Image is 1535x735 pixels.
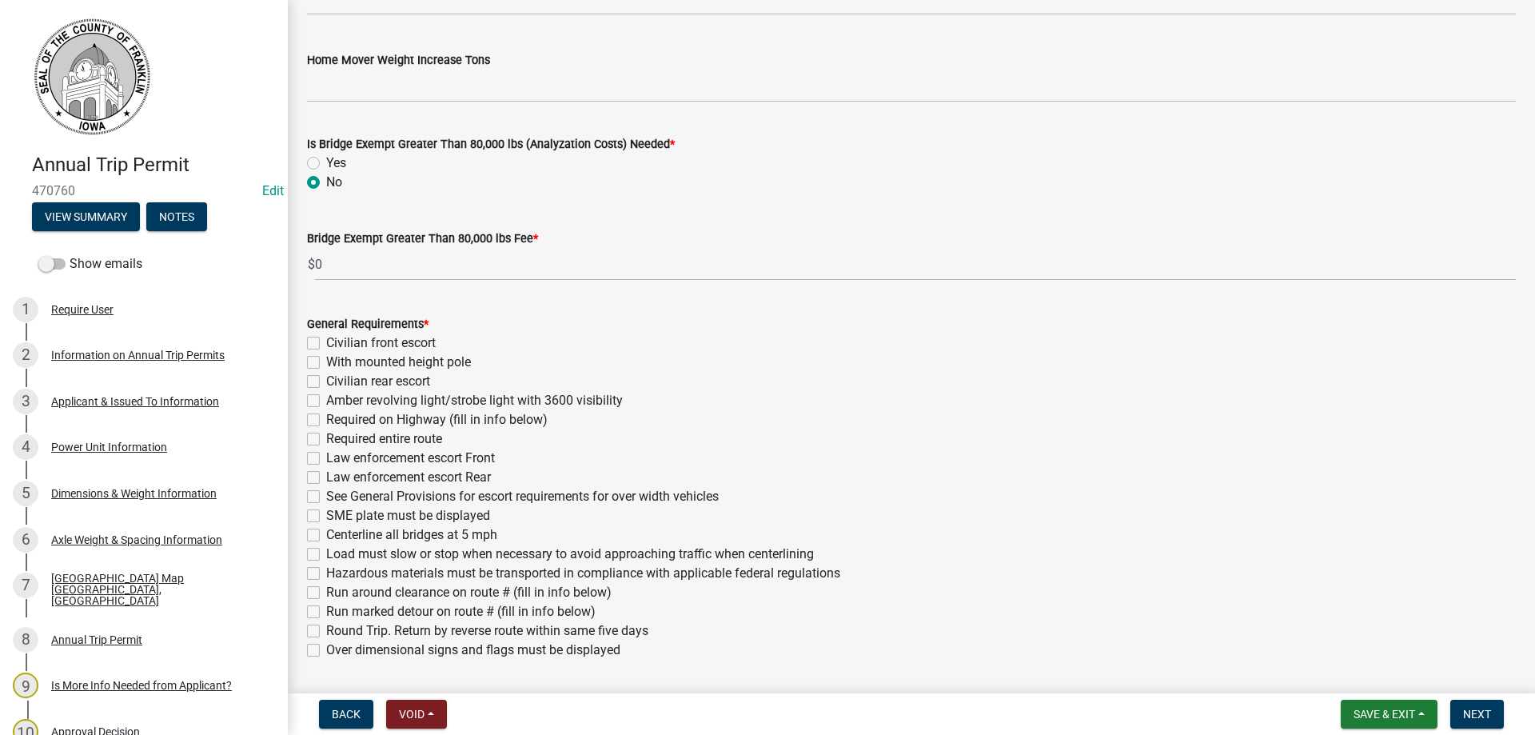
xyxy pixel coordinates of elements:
label: Required on Highway (fill in info below) [326,410,548,429]
button: Save & Exit [1341,700,1437,729]
div: Annual Trip Permit [51,634,142,645]
wm-modal-confirm: Summary [32,211,140,224]
label: Run around clearance on route # (fill in info below) [326,583,612,602]
div: 4 [13,434,38,460]
label: Amber revolving light/strobe light with 3600 visibility [326,391,623,410]
div: 2 [13,342,38,368]
span: 470760 [32,183,256,198]
div: Applicant & Issued To Information [51,396,219,407]
label: Civilian front escort [326,334,436,353]
label: Run marked detour on route # (fill in info below) [326,602,596,621]
div: 3 [13,389,38,414]
img: Franklin County, Iowa [32,17,152,137]
span: Next [1463,708,1491,721]
label: Round Trip. Return by reverse route within same five days [326,621,648,641]
button: Next [1450,700,1504,729]
label: Hazardous materials must be transported in compliance with applicable federal regulations [326,564,840,583]
button: Back [319,700,373,729]
div: 6 [13,527,38,553]
label: No [326,173,342,192]
div: Information on Annual Trip Permits [51,350,225,361]
span: Void [399,708,425,721]
label: Yes [326,154,346,173]
label: See General Provisions for escort requirements for over width vehicles [326,487,719,506]
div: [GEOGRAPHIC_DATA] Map [GEOGRAPHIC_DATA], [GEOGRAPHIC_DATA] [51,573,262,606]
label: Over dimensional signs and flags must be displayed [326,641,620,660]
div: 9 [13,673,38,698]
span: Back [332,708,361,721]
label: Law enforcement escort Rear [326,468,491,487]
button: Void [386,700,447,729]
button: View Summary [32,202,140,231]
div: Axle Weight & Spacing Information [51,534,222,545]
wm-modal-confirm: Notes [146,211,207,224]
wm-modal-confirm: Edit Application Number [262,183,284,198]
a: Edit [262,183,284,198]
div: Require User [51,304,114,315]
div: Power Unit Information [51,441,167,453]
div: 1 [13,297,38,322]
span: Save & Exit [1354,708,1415,721]
label: Is Bridge Exempt Greater Than 80,000 lbs (Analyzation Costs) Needed [307,139,675,150]
button: Notes [146,202,207,231]
label: Centerline all bridges at 5 mph [326,525,497,545]
div: 5 [13,481,38,506]
span: $ [307,248,316,281]
label: Civilian rear escort [326,372,430,391]
label: SME plate must be displayed [326,506,490,525]
label: Bridge Exempt Greater Than 80,000 lbs Fee [307,234,538,245]
div: Dimensions & Weight Information [51,488,217,499]
label: Law enforcement escort Front [326,449,495,468]
label: Show emails [38,254,142,274]
label: With mounted height pole [326,353,471,372]
label: Load must slow or stop when necessary to avoid approaching traffic when centerlining [326,545,814,564]
label: General Requirements [307,319,429,330]
label: Home Mover Weight Increase Tons [307,55,490,66]
div: 8 [13,627,38,653]
div: 7 [13,573,38,598]
label: Required entire route [326,429,442,449]
h4: Annual Trip Permit [32,154,275,177]
div: Is More Info Needed from Applicant? [51,680,232,691]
